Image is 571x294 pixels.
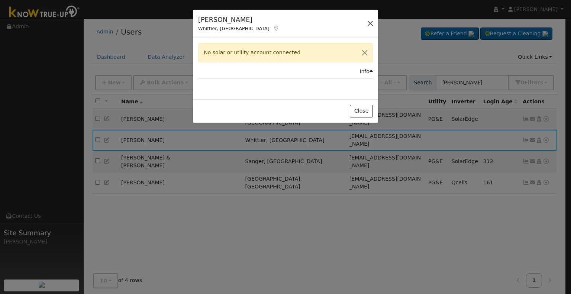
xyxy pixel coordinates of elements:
span: Whittier, [GEOGRAPHIC_DATA] [198,26,270,31]
div: No solar or utility account connected [198,43,373,62]
a: Map [273,25,280,31]
h5: [PERSON_NAME] [198,15,280,25]
button: Close [357,43,372,62]
button: Close [350,105,372,117]
div: Info [359,68,373,75]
